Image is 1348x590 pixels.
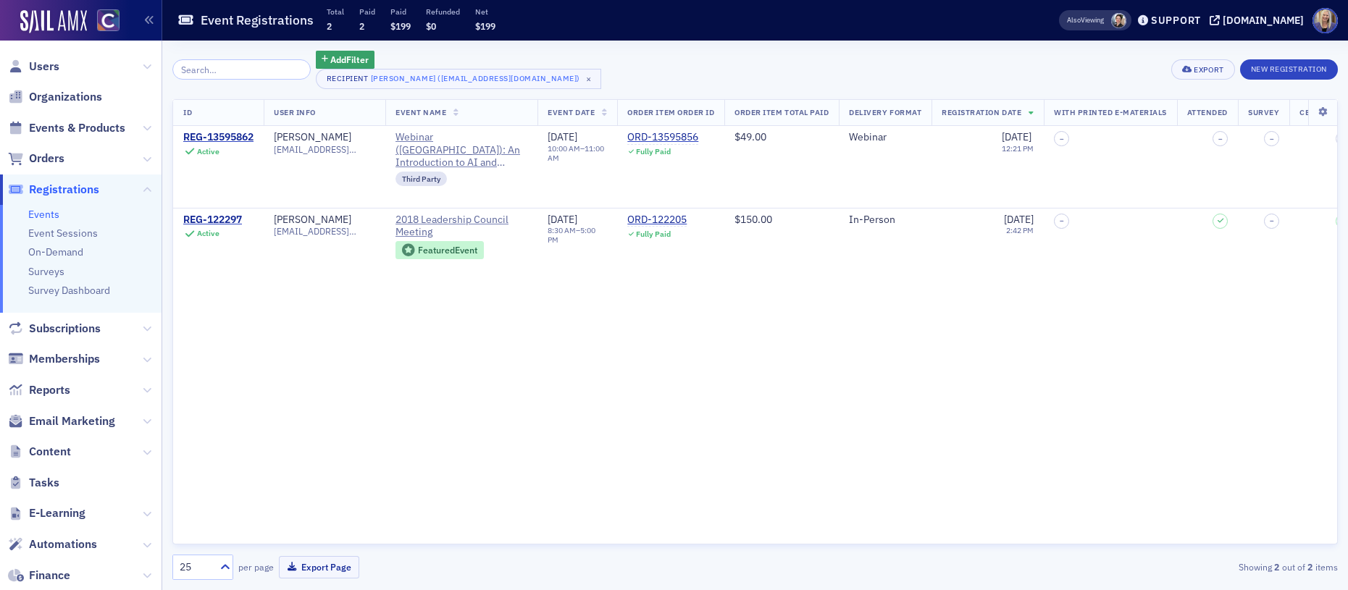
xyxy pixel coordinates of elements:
div: Support [1151,14,1201,27]
span: Email Marketing [29,413,115,429]
span: Automations [29,536,97,552]
input: Search… [172,59,311,80]
a: Tasks [8,475,59,491]
strong: 2 [1272,560,1282,573]
a: Email Marketing [8,413,115,429]
span: Finance [29,568,70,583]
span: Survey [1248,107,1279,117]
span: Viewing [1067,15,1104,25]
div: In-Person [849,214,921,227]
a: ORD-13595856 [627,131,698,144]
span: Orders [29,151,64,167]
span: Profile [1313,8,1338,33]
span: Webinar (CA): An Introduction to AI and ChatGPT for CPAs 2024 [395,131,527,169]
span: × [582,72,595,85]
div: Active [197,229,219,238]
span: Event Name [395,107,446,117]
a: REG-13595862 [183,131,254,144]
time: 12:21 PM [1002,143,1034,153]
p: Paid [390,7,411,17]
span: E-Learning [29,505,85,521]
p: Total [327,7,344,17]
a: Organizations [8,89,102,105]
span: Organizations [29,89,102,105]
span: – [1060,135,1064,143]
a: ORD-122205 [627,214,687,227]
span: [EMAIL_ADDRESS][DOMAIN_NAME] [274,144,375,155]
span: Events & Products [29,120,125,136]
div: Recipient [327,74,369,83]
a: Memberships [8,351,100,367]
a: Surveys [28,265,64,278]
button: New Registration [1240,59,1338,80]
p: Paid [359,7,375,17]
a: Registrations [8,182,99,198]
span: Content [29,444,71,460]
p: Refunded [426,7,460,17]
a: Event Sessions [28,227,98,240]
div: Showing out of items [960,560,1338,573]
span: Registrations [29,182,99,198]
a: REG-122297 [183,214,242,227]
span: [DATE] [548,213,577,226]
time: 5:00 PM [548,225,595,245]
a: Events & Products [8,120,125,136]
span: $49.00 [734,130,766,143]
div: Featured Event [418,246,477,254]
span: Users [29,59,59,75]
img: SailAMX [20,10,87,33]
button: AddFilter [316,51,375,69]
span: – [1270,216,1274,225]
time: 11:00 AM [548,143,604,163]
a: View Homepage [87,9,120,34]
span: Reports [29,382,70,398]
a: [PERSON_NAME] [274,131,351,144]
span: [EMAIL_ADDRESS][DOMAIN_NAME] [274,226,375,237]
span: Memberships [29,351,100,367]
div: Also [1067,15,1081,25]
span: – [1270,135,1274,143]
div: – [548,226,607,245]
button: Export Page [279,556,359,578]
a: New Registration [1240,62,1338,75]
div: Export [1194,66,1223,74]
a: 2018 Leadership Council Meeting [395,214,527,239]
a: Automations [8,536,97,552]
a: Webinar ([GEOGRAPHIC_DATA]): An Introduction to AI and ChatGPT for CPAs 2024 [395,131,527,169]
a: [PERSON_NAME] [274,214,351,227]
time: 2:42 PM [1006,225,1034,235]
strong: 2 [1305,560,1315,573]
span: Registration Date [942,107,1021,117]
span: Order Item Total Paid [734,107,829,117]
div: Fully Paid [636,229,671,239]
a: Orders [8,151,64,167]
a: Finance [8,568,70,583]
span: [DATE] [1004,213,1034,226]
img: SailAMX [97,9,120,32]
span: User Info [274,107,316,117]
a: On-Demand [28,245,83,258]
span: ID [183,107,192,117]
div: Webinar [849,131,921,144]
span: – [1060,216,1064,225]
a: Reports [8,382,70,398]
div: Third Party [395,172,447,186]
a: Events [28,208,59,221]
span: Event Date [548,107,595,117]
span: Attended [1187,107,1228,117]
span: Pamela Galey-Coleman [1111,13,1126,28]
div: [DOMAIN_NAME] [1223,14,1304,27]
p: Net [475,7,495,17]
span: 2 [327,20,332,32]
span: $199 [390,20,411,32]
h1: Event Registrations [201,12,314,29]
div: [PERSON_NAME] ([EMAIL_ADDRESS][DOMAIN_NAME]) [371,71,580,85]
div: 25 [180,560,212,575]
span: Add Filter [330,53,369,66]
